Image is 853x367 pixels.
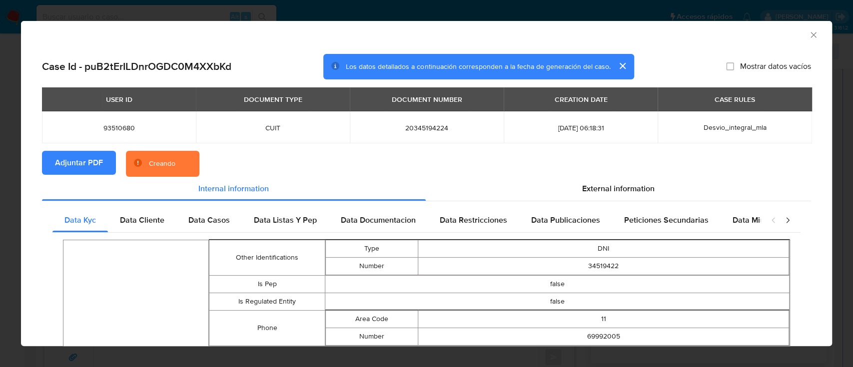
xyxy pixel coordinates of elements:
span: Data Casos [188,214,230,226]
input: Mostrar datos vacíos [726,62,734,70]
span: Desvio_integral_mla [703,122,766,132]
td: false [325,293,790,311]
td: Phone [209,311,325,346]
span: Data Kyc [64,214,96,226]
td: DNI [418,240,789,258]
span: Data Publicaciones [531,214,600,226]
td: Is Pep [209,276,325,293]
td: 11 [418,311,789,328]
td: [DATE] [325,346,790,364]
button: Cerrar ventana [809,30,818,39]
span: Data Cliente [120,214,164,226]
span: Data Documentacion [341,214,416,226]
span: Data Listas Y Pep [254,214,317,226]
div: closure-recommendation-modal [21,21,832,346]
td: false [325,276,790,293]
span: 93510680 [54,123,184,132]
span: 20345194224 [362,123,492,132]
div: USER ID [100,91,138,108]
td: Type [326,240,418,258]
span: Mostrar datos vacíos [740,61,811,71]
td: 69992005 [418,328,789,346]
span: Data Restricciones [440,214,507,226]
div: DOCUMENT NUMBER [386,91,468,108]
span: Adjuntar PDF [55,152,103,174]
div: DOCUMENT TYPE [238,91,308,108]
span: Data Minoridad [733,214,788,226]
td: Number [326,328,418,346]
span: Peticiones Secundarias [624,214,709,226]
div: Creando [149,159,175,169]
td: Other Identifications [209,240,325,276]
div: Detailed internal info [52,208,761,232]
span: External information [582,183,655,194]
div: CREATION DATE [548,91,613,108]
h2: Case Id - puB2tErILDnrOGDC0M4XXbKd [42,60,231,73]
span: Los datos detallados a continuación corresponden a la fecha de generación del caso. [346,61,610,71]
td: Area Code [326,311,418,328]
td: 34519422 [418,258,789,275]
button: cerrar [610,54,634,78]
button: Adjuntar PDF [42,151,116,175]
td: Is Regulated Entity [209,293,325,311]
div: Detailed info [42,177,811,201]
span: CUIT [208,123,338,132]
td: Birthdate [209,346,325,364]
div: CASE RULES [709,91,761,108]
span: [DATE] 06:18:31 [516,123,646,132]
span: Internal information [198,183,269,194]
td: Number [326,258,418,275]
